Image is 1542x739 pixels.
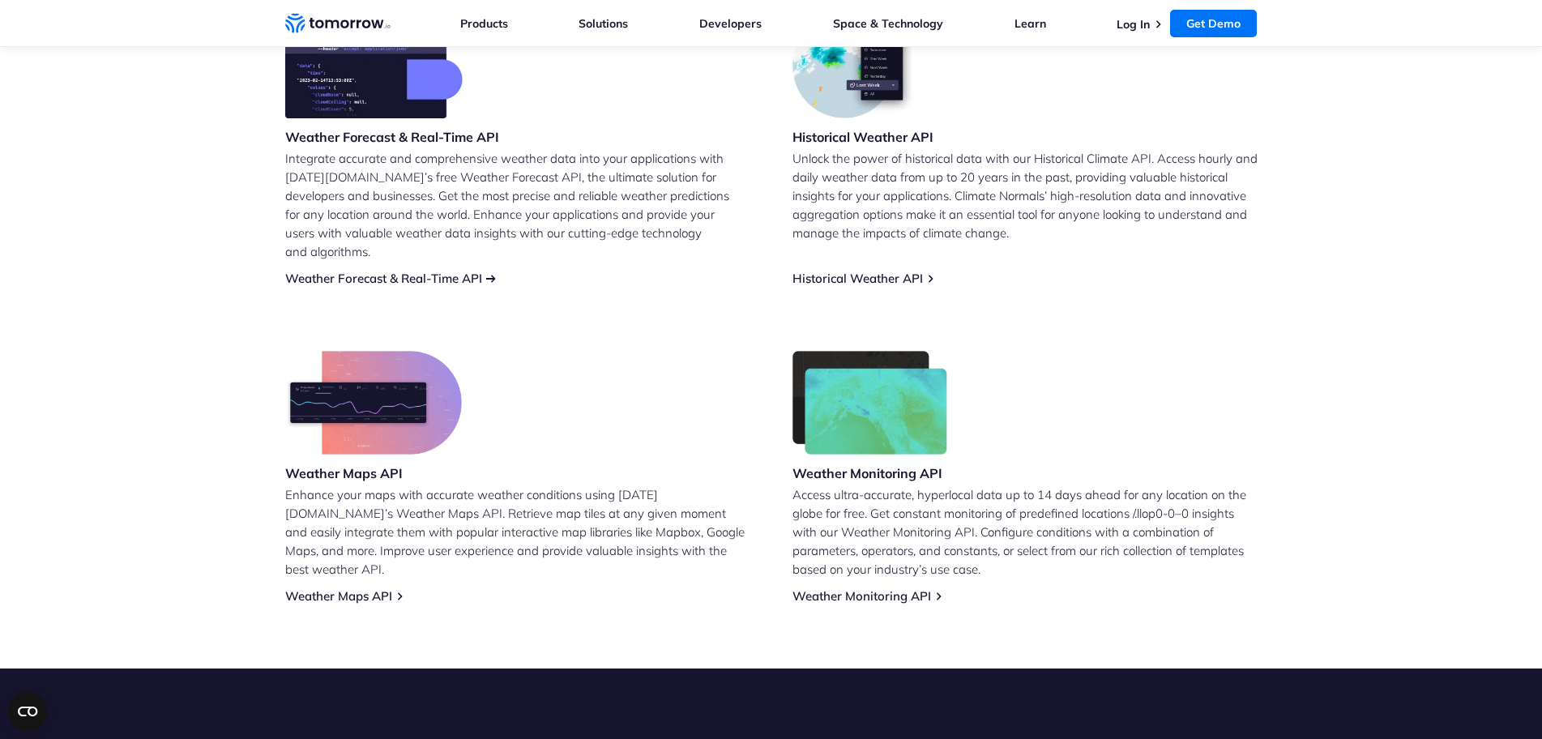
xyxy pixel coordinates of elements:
a: Space & Technology [833,16,943,31]
a: Developers [699,16,762,31]
a: Get Demo [1170,10,1257,37]
a: Log In [1117,17,1150,32]
h3: Weather Monitoring API [792,464,948,482]
a: Weather Monitoring API [792,588,931,604]
p: Enhance your maps with accurate weather conditions using [DATE][DOMAIN_NAME]’s Weather Maps API. ... [285,485,750,579]
a: Weather Forecast & Real-Time API [285,271,482,286]
p: Unlock the power of historical data with our Historical Climate API. Access hourly and daily weat... [792,149,1258,242]
a: Solutions [579,16,628,31]
h3: Weather Forecast & Real-Time API [285,128,499,146]
button: Open CMP widget [8,692,47,731]
a: Products [460,16,508,31]
a: Learn [1014,16,1046,31]
a: Historical Weather API [792,271,923,286]
p: Access ultra-accurate, hyperlocal data up to 14 days ahead for any location on the globe for free... [792,485,1258,579]
h3: Weather Maps API [285,464,462,482]
a: Weather Maps API [285,588,392,604]
h3: Historical Weather API [792,128,933,146]
p: Integrate accurate and comprehensive weather data into your applications with [DATE][DOMAIN_NAME]... [285,149,750,261]
a: Home link [285,11,391,36]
